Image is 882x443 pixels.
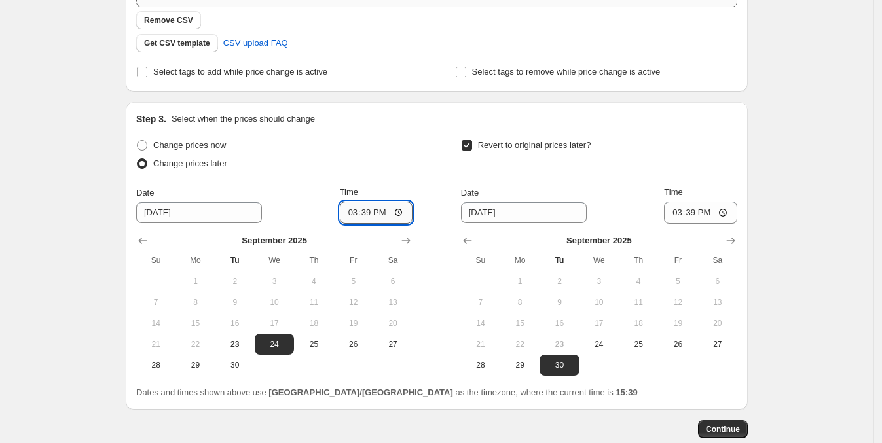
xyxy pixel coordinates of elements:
[703,276,732,287] span: 6
[215,250,255,271] th: Tuesday
[153,67,327,77] span: Select tags to add while price change is active
[505,318,534,328] span: 15
[466,318,495,328] span: 14
[545,318,574,328] span: 16
[663,339,692,349] span: 26
[658,334,697,355] button: Friday September 26 2025
[698,334,737,355] button: Saturday September 27 2025
[175,271,215,292] button: Monday September 1 2025
[378,297,407,308] span: 13
[500,313,540,334] button: Monday September 15 2025
[664,187,682,197] span: Time
[144,15,193,26] span: Remove CSV
[268,387,452,397] b: [GEOGRAPHIC_DATA]/[GEOGRAPHIC_DATA]
[663,276,692,287] span: 5
[136,387,638,397] span: Dates and times shown above use as the timezone, where the current time is
[619,292,658,313] button: Thursday September 11 2025
[466,255,495,266] span: Su
[619,313,658,334] button: Thursday September 18 2025
[373,271,413,292] button: Saturday September 6 2025
[294,250,333,271] th: Thursday
[466,297,495,308] span: 7
[505,360,534,370] span: 29
[698,292,737,313] button: Saturday September 13 2025
[624,318,653,328] span: 18
[378,339,407,349] span: 27
[461,334,500,355] button: Sunday September 21 2025
[175,334,215,355] button: Monday September 22 2025
[663,297,692,308] span: 12
[181,360,210,370] span: 29
[340,187,358,197] span: Time
[294,271,333,292] button: Thursday September 4 2025
[181,297,210,308] span: 8
[703,255,732,266] span: Sa
[141,255,170,266] span: Su
[141,339,170,349] span: 21
[500,355,540,376] button: Monday September 29 2025
[619,271,658,292] button: Thursday September 4 2025
[181,339,210,349] span: 22
[461,292,500,313] button: Sunday September 7 2025
[255,334,294,355] button: Wednesday September 24 2025
[294,313,333,334] button: Thursday September 18 2025
[136,11,201,29] button: Remove CSV
[339,255,368,266] span: Fr
[172,113,315,126] p: Select when the prices should change
[540,355,579,376] button: Tuesday September 30 2025
[703,339,732,349] span: 27
[505,255,534,266] span: Mo
[505,339,534,349] span: 22
[461,250,500,271] th: Sunday
[175,313,215,334] button: Monday September 15 2025
[579,334,619,355] button: Wednesday September 24 2025
[466,339,495,349] span: 21
[579,250,619,271] th: Wednesday
[624,297,653,308] span: 11
[703,318,732,328] span: 20
[461,313,500,334] button: Sunday September 14 2025
[540,271,579,292] button: Tuesday September 2 2025
[136,250,175,271] th: Sunday
[540,334,579,355] button: Today Tuesday September 23 2025
[221,255,249,266] span: Tu
[373,313,413,334] button: Saturday September 20 2025
[619,250,658,271] th: Thursday
[136,113,166,126] h2: Step 3.
[215,334,255,355] button: Today Tuesday September 23 2025
[221,276,249,287] span: 2
[339,297,368,308] span: 12
[540,313,579,334] button: Tuesday September 16 2025
[540,292,579,313] button: Tuesday September 9 2025
[373,334,413,355] button: Saturday September 27 2025
[221,318,249,328] span: 16
[334,334,373,355] button: Friday September 26 2025
[698,250,737,271] th: Saturday
[478,140,591,150] span: Revert to original prices later?
[175,355,215,376] button: Monday September 29 2025
[136,202,262,223] input: 9/23/2025
[260,255,289,266] span: We
[619,334,658,355] button: Thursday September 25 2025
[658,250,697,271] th: Friday
[373,292,413,313] button: Saturday September 13 2025
[175,250,215,271] th: Monday
[378,255,407,266] span: Sa
[136,334,175,355] button: Sunday September 21 2025
[624,255,653,266] span: Th
[260,297,289,308] span: 10
[294,292,333,313] button: Thursday September 11 2025
[221,339,249,349] span: 23
[505,276,534,287] span: 1
[585,339,614,349] span: 24
[545,339,574,349] span: 23
[545,297,574,308] span: 9
[181,318,210,328] span: 15
[223,37,288,50] span: CSV upload FAQ
[340,202,413,224] input: 12:00
[339,339,368,349] span: 26
[545,276,574,287] span: 2
[136,313,175,334] button: Sunday September 14 2025
[579,292,619,313] button: Wednesday September 10 2025
[255,271,294,292] button: Wednesday September 3 2025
